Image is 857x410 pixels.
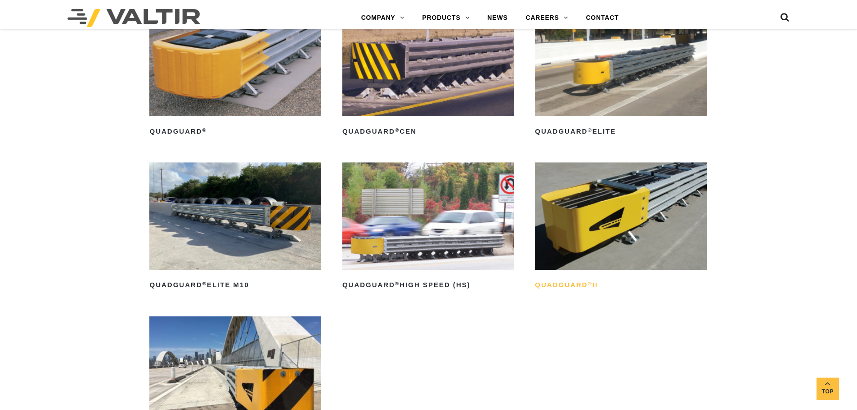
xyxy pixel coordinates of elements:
a: QuadGuard®Elite M10 [149,162,321,292]
span: Top [817,387,839,397]
a: QuadGuard®CEN [342,9,514,139]
a: QuadGuard®II [535,162,706,292]
a: CONTACT [577,9,628,27]
h2: QuadGuard [149,124,321,139]
sup: ® [588,127,592,133]
a: QuadGuard® [149,9,321,139]
a: CAREERS [517,9,577,27]
a: Top [817,378,839,400]
sup: ® [202,127,207,133]
a: COMPANY [352,9,413,27]
sup: ® [588,281,592,286]
h2: QuadGuard High Speed (HS) [342,278,514,293]
h2: QuadGuard CEN [342,124,514,139]
a: QuadGuard®High Speed (HS) [342,162,514,292]
sup: ® [395,281,399,286]
sup: ® [202,281,207,286]
a: NEWS [478,9,516,27]
h2: QuadGuard Elite [535,124,706,139]
h2: QuadGuard Elite M10 [149,278,321,293]
sup: ® [395,127,399,133]
img: Valtir [67,9,200,27]
a: PRODUCTS [413,9,479,27]
h2: QuadGuard II [535,278,706,293]
a: QuadGuard®Elite [535,9,706,139]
